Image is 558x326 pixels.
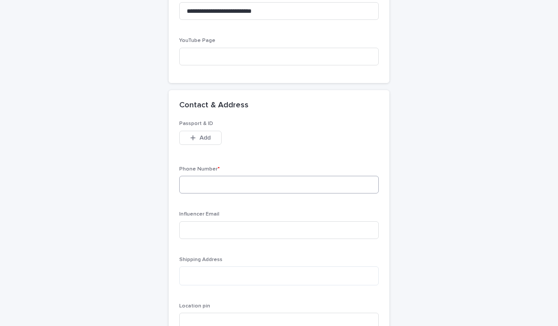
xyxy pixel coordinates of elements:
[179,167,220,172] span: Phone Number
[179,303,210,309] span: Location pin
[179,257,222,262] span: Shipping Address
[200,135,211,141] span: Add
[179,212,219,217] span: Influencer Email
[179,121,213,126] span: Passport & ID
[179,131,222,145] button: Add
[179,38,215,43] span: YouTube Page
[179,101,249,110] h2: Contact & Address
